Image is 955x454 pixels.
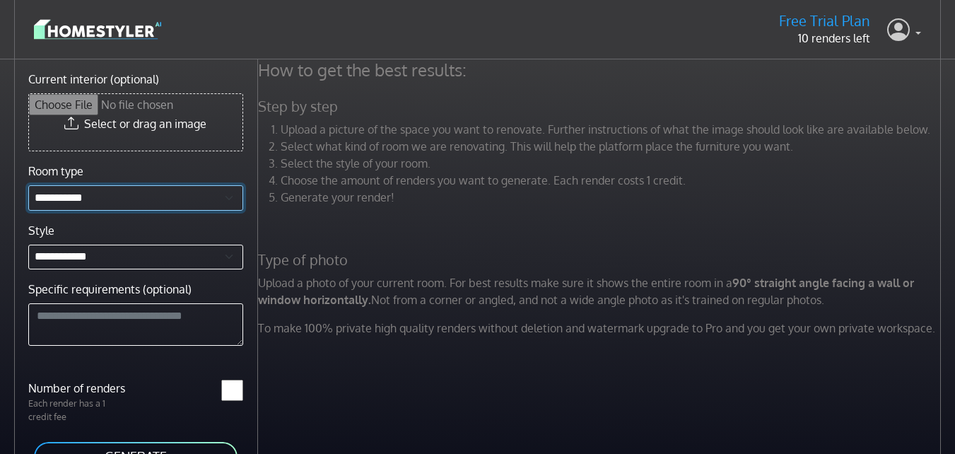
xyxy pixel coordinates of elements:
li: Select the style of your room. [281,155,944,172]
p: Upload a photo of your current room. For best results make sure it shows the entire room in a Not... [250,274,953,308]
label: Style [28,222,54,239]
img: logo-3de290ba35641baa71223ecac5eacb59cb85b4c7fdf211dc9aaecaaee71ea2f8.svg [34,17,161,42]
h5: Step by step [250,98,953,115]
li: Choose the amount of renders you want to generate. Each render costs 1 credit. [281,172,944,189]
strong: 90° straight angle facing a wall or window horizontally. [258,276,914,307]
label: Current interior (optional) [28,71,159,88]
label: Number of renders [20,380,136,397]
li: Generate your render! [281,189,944,206]
li: Select what kind of room we are renovating. This will help the platform place the furniture you w... [281,138,944,155]
label: Room type [28,163,83,180]
h4: How to get the best results: [250,59,953,81]
label: Specific requirements (optional) [28,281,192,298]
p: Each render has a 1 credit fee [20,397,136,424]
h5: Free Trial Plan [779,12,870,30]
p: To make 100% private high quality renders without deletion and watermark upgrade to Pro and you g... [250,320,953,337]
p: 10 renders left [779,30,870,47]
li: Upload a picture of the space you want to renovate. Further instructions of what the image should... [281,121,944,138]
h5: Type of photo [250,251,953,269]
